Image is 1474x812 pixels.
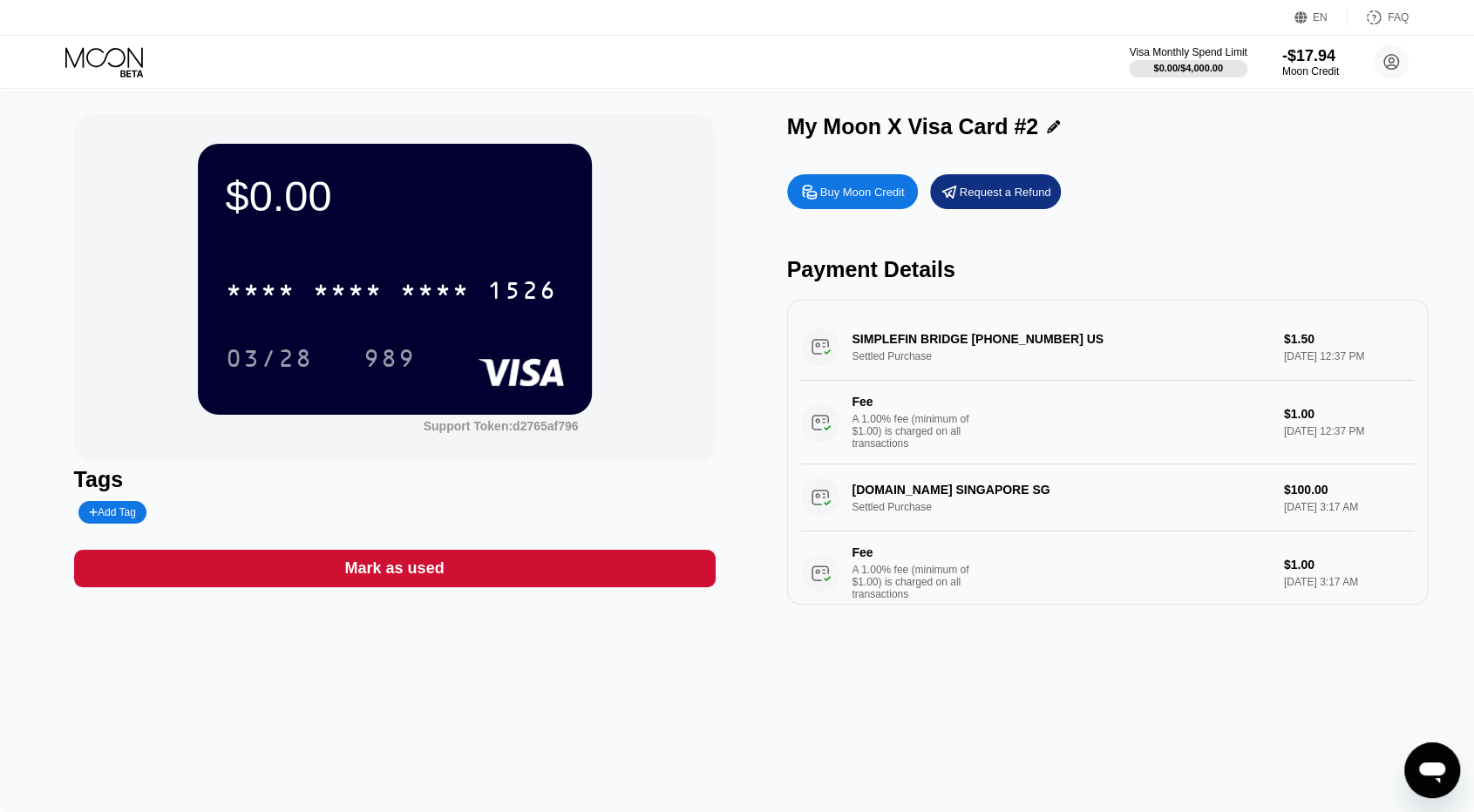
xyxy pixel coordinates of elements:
div: A 1.00% fee (minimum of $1.00) is charged on all transactions [852,564,983,600]
div: A 1.00% fee (minimum of $1.00) is charged on all transactions [852,413,983,450]
div: Fee [852,395,975,409]
div: FeeA 1.00% fee (minimum of $1.00) is charged on all transactions$1.00[DATE] 12:37 PM [801,381,1415,464]
div: Tags [74,467,716,492]
div: 989 [350,336,429,380]
div: $1.00 [1284,407,1415,421]
div: 03/28 [226,347,313,375]
div: 989 [363,347,416,375]
div: EN [1313,11,1328,24]
div: $0.00 [226,172,564,220]
div: Buy Moon Credit [787,174,918,209]
div: [DATE] 3:17 AM [1284,576,1415,588]
div: Visa Monthly Spend Limit$0.00/$4,000.00 [1129,46,1246,78]
div: Moon Credit [1282,65,1339,78]
div: Add Tag [89,506,136,518]
div: FAQ [1348,9,1409,26]
div: EN [1294,9,1348,26]
div: Request a Refund [930,174,1061,209]
div: FAQ [1388,11,1409,24]
div: [DATE] 12:37 PM [1284,425,1415,437]
div: Payment Details [787,257,1429,282]
div: Buy Moon Credit [820,185,905,200]
div: 1526 [487,279,557,307]
div: My Moon X Visa Card #2 [787,114,1039,139]
div: $0.00 / $4,000.00 [1153,63,1223,73]
iframe: Knapp för att öppna meddelandefönstret [1404,742,1460,798]
div: FeeA 1.00% fee (minimum of $1.00) is charged on all transactions$1.00[DATE] 3:17 AM [801,531,1415,615]
div: Support Token: d2765af796 [424,419,579,433]
div: 03/28 [213,336,326,380]
div: Support Token:d2765af796 [424,419,579,433]
div: Mark as used [74,550,716,587]
div: Fee [852,545,975,559]
div: Request a Refund [960,185,1051,200]
div: $1.00 [1284,558,1415,572]
div: Visa Monthly Spend Limit [1129,46,1246,58]
div: Add Tag [78,501,146,524]
div: -$17.94Moon Credit [1282,47,1339,78]
div: -$17.94 [1282,47,1339,65]
div: Mark as used [344,558,444,579]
